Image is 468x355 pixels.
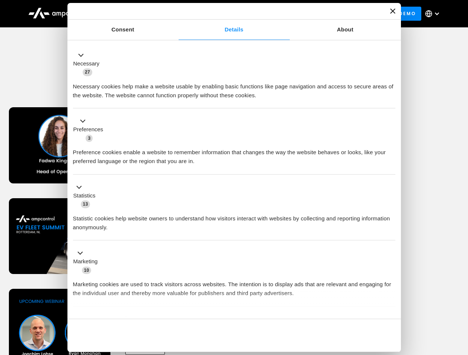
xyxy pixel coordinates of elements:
span: 2 [122,316,129,323]
span: 10 [82,267,92,274]
a: Consent [67,20,179,40]
span: 13 [81,200,90,208]
div: Statistic cookies help website owners to understand how visitors interact with websites by collec... [73,209,395,232]
div: Marketing cookies are used to track visitors across websites. The intention is to display ads tha... [73,274,395,298]
label: Preferences [73,125,103,134]
a: About [290,20,401,40]
h1: Upcoming Webinars [9,75,459,92]
button: Marketing (10) [73,249,102,275]
button: Necessary (27) [73,51,104,77]
span: 3 [86,135,93,142]
label: Statistics [73,192,96,200]
a: Details [179,20,290,40]
button: Close banner [390,9,395,14]
label: Marketing [73,257,98,266]
button: Unclassified (2) [73,315,134,324]
button: Statistics (13) [73,183,100,209]
span: 27 [83,68,92,76]
button: Preferences (3) [73,117,108,143]
label: Necessary [73,60,100,68]
button: Okay [289,325,395,346]
div: Preference cookies enable a website to remember information that changes the way the website beha... [73,142,395,166]
div: Necessary cookies help make a website usable by enabling basic functions like page navigation and... [73,77,395,100]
